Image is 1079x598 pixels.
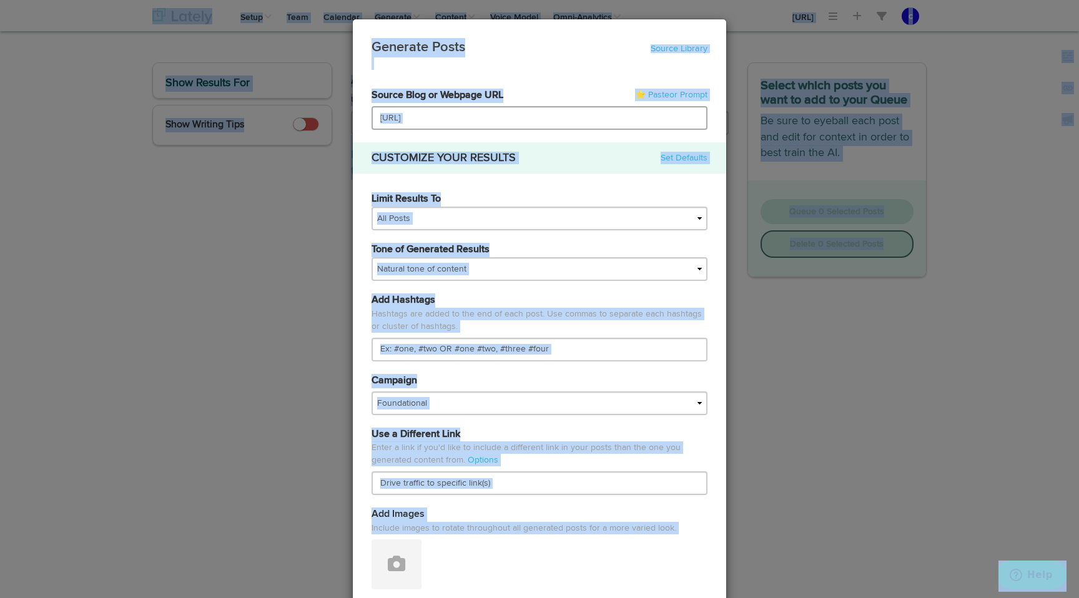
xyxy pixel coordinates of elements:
[372,509,425,519] span: Add Images
[372,243,490,257] label: Tone of Generated Results
[372,293,435,308] label: Add Hashtags
[372,308,707,338] span: Hashtags are added to the end of each post. Use commas to separate each hashtags or cluster of ha...
[372,338,707,361] input: Ex: #one, #two OR #one #two, #three #four
[372,41,465,54] strong: Generate Posts
[661,152,707,164] a: Set Defaults
[651,44,707,53] a: Source Library
[372,429,460,439] span: Use a Different Link
[468,456,498,464] a: Options
[372,374,417,388] label: Campaign
[372,106,707,130] input: Include http://
[372,192,441,207] label: Limit Results To
[372,522,707,539] span: Include images to rotate throughout all generated posts for a more varied look.
[372,89,503,103] label: Source Blog or Webpage URL
[372,471,707,495] input: Drive traffic to specific link(s)
[635,89,707,101] a: ⭐ Paste
[998,561,1067,592] iframe: Opens a widget where you can find more information
[372,443,681,464] span: Enter a link if you'd like to include a different link in your posts than the one you generated c...
[669,91,707,99] span: or Prompt
[372,152,516,164] h4: CUSTOMIZE YOUR RESULTS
